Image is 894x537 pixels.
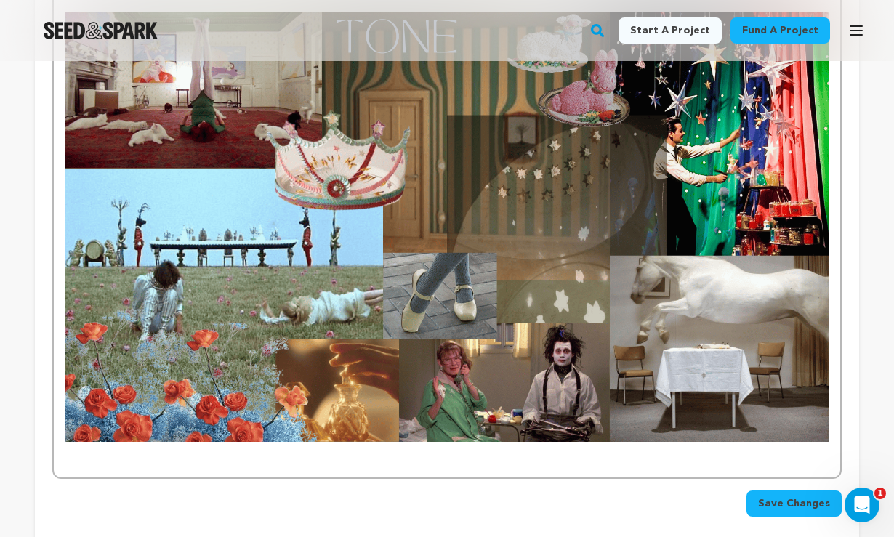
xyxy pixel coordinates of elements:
img: 1755618542-tone.png [65,12,829,442]
button: Save Changes [746,490,842,517]
a: Seed&Spark Homepage [44,22,158,39]
span: 1 [874,488,886,499]
img: Seed&Spark Logo Dark Mode [44,22,158,39]
iframe: Intercom live chat [845,488,879,522]
span: Save Changes [758,496,830,511]
a: Start a project [619,17,722,44]
a: Fund a project [730,17,830,44]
